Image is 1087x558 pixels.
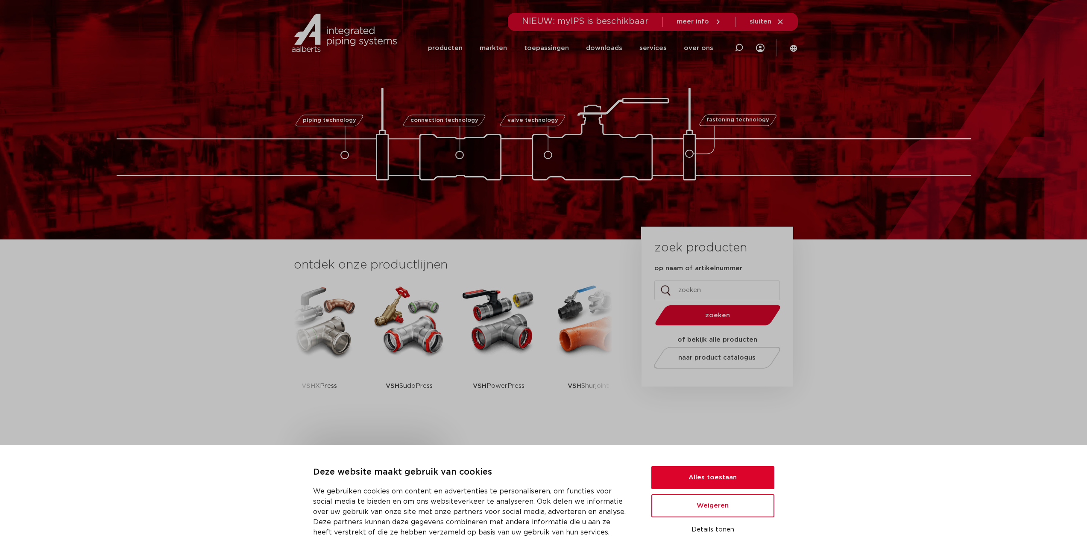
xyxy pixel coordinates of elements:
a: markten [480,32,507,65]
a: naar product catalogus [651,347,782,369]
nav: Menu [428,32,713,65]
strong: VSH [568,383,581,389]
a: VSHShurjoint [550,282,627,413]
button: Alles toestaan [651,466,774,489]
button: Weigeren [651,494,774,517]
label: op naam of artikelnummer [654,264,742,273]
h3: zoek producten [654,239,747,257]
a: over ons [684,32,713,65]
span: sluiten [750,18,771,25]
span: valve technology [507,118,558,123]
span: meer info [677,18,709,25]
p: PowerPress [473,359,524,413]
p: SudoPress [386,359,433,413]
span: piping technology [303,118,356,123]
span: zoeken [677,312,759,319]
strong: of bekijk alle producten [677,337,757,343]
input: zoeken [654,280,780,300]
span: fastening technology [706,118,769,123]
a: VSHXPress [281,282,358,413]
a: VSHSudoPress [371,282,448,413]
a: meer info [677,18,722,26]
h3: ontdek onze productlijnen [294,257,612,274]
a: VSHPowerPress [460,282,537,413]
span: naar product catalogus [678,354,756,361]
a: producten [428,32,463,65]
button: zoeken [651,304,784,326]
strong: VSH [302,383,315,389]
p: Shurjoint [568,359,609,413]
a: sluiten [750,18,784,26]
a: services [639,32,667,65]
p: We gebruiken cookies om content en advertenties te personaliseren, om functies voor social media ... [313,486,631,537]
a: downloads [586,32,622,65]
button: Details tonen [651,523,774,537]
a: toepassingen [524,32,569,65]
span: NIEUW: myIPS is beschikbaar [522,17,649,26]
strong: VSH [386,383,399,389]
strong: VSH [473,383,486,389]
p: Deze website maakt gebruik van cookies [313,466,631,479]
span: connection technology [410,118,478,123]
p: XPress [302,359,337,413]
